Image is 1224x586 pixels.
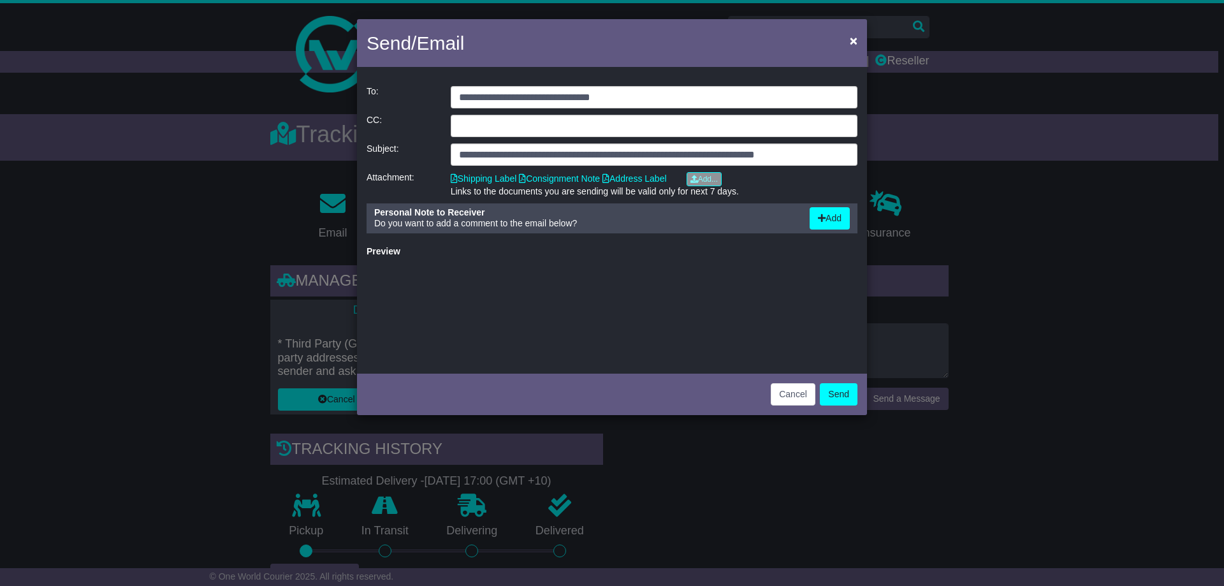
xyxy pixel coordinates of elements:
div: Subject: [360,143,444,166]
span: × [850,33,857,48]
a: Shipping Label [451,173,517,184]
a: Address Label [602,173,667,184]
a: Consignment Note [519,173,600,184]
div: Personal Note to Receiver [374,207,797,218]
div: To: [360,86,444,108]
button: Send [820,383,857,406]
div: Attachment: [360,172,444,197]
button: Cancel [771,383,815,406]
button: Close [843,27,864,54]
h4: Send/Email [367,29,464,57]
div: Preview [367,246,857,257]
div: Links to the documents you are sending will be valid only for next 7 days. [451,186,857,197]
div: CC: [360,115,444,137]
div: Do you want to add a comment to the email below? [368,207,803,230]
button: Add [810,207,850,230]
a: Add... [687,172,722,186]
